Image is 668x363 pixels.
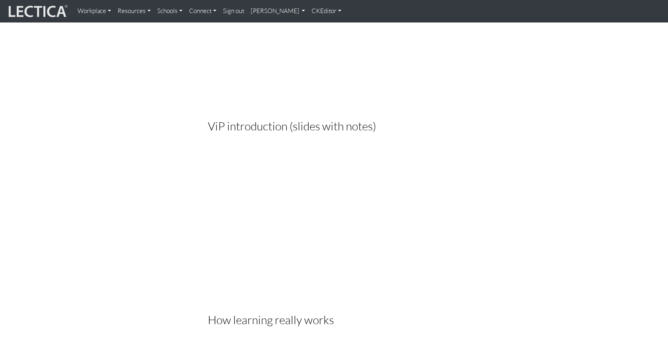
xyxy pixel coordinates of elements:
[247,3,309,19] a: [PERSON_NAME]
[154,3,186,19] a: Schools
[220,3,247,19] a: Sign out
[208,314,460,326] h3: How learning really works
[7,4,68,19] img: lecticalive
[114,3,154,19] a: Resources
[186,3,220,19] a: Connect
[308,3,345,19] a: CKEditor
[74,3,114,19] a: Workplace
[208,120,460,132] h3: ViP introduction (slides with notes)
